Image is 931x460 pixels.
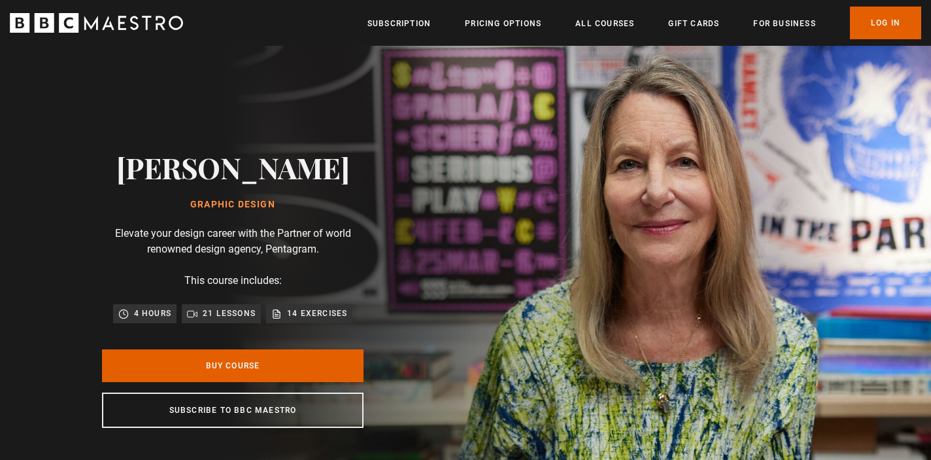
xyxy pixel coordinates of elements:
p: 14 exercises [287,307,347,320]
a: Gift Cards [668,17,719,30]
p: 4 hours [134,307,171,320]
a: All Courses [575,17,634,30]
p: 21 lessons [203,307,256,320]
a: Subscribe to BBC Maestro [102,393,364,428]
svg: BBC Maestro [10,13,183,33]
a: For business [753,17,815,30]
p: Elevate your design career with the Partner of world renowned design agency, Pentagram. [102,226,364,257]
a: Buy Course [102,349,364,382]
nav: Primary [367,7,921,39]
a: Subscription [367,17,431,30]
h2: [PERSON_NAME] [116,150,350,184]
a: Log In [850,7,921,39]
p: This course includes: [184,273,282,289]
a: Pricing Options [465,17,541,30]
h1: Graphic Design [116,200,350,210]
